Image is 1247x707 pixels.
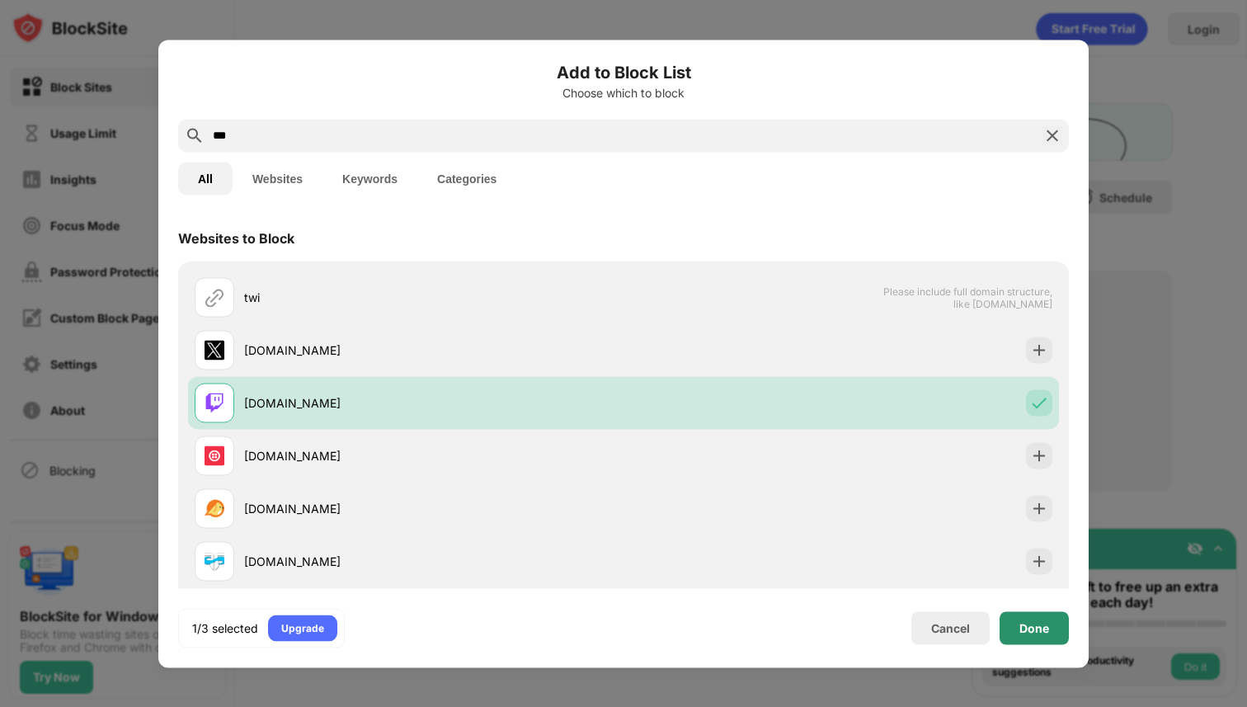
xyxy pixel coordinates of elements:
[244,500,623,517] div: [DOMAIN_NAME]
[1019,621,1049,634] div: Done
[244,289,623,306] div: twi
[233,162,322,195] button: Websites
[281,620,324,636] div: Upgrade
[322,162,417,195] button: Keywords
[178,86,1069,99] div: Choose which to block
[205,551,224,571] img: favicons
[244,394,623,412] div: [DOMAIN_NAME]
[205,393,224,412] img: favicons
[244,553,623,570] div: [DOMAIN_NAME]
[931,621,970,635] div: Cancel
[205,340,224,360] img: favicons
[882,285,1052,309] span: Please include full domain structure, like [DOMAIN_NAME]
[1042,125,1062,145] img: search-close
[178,229,294,246] div: Websites to Block
[192,620,258,636] div: 1/3 selected
[205,445,224,465] img: favicons
[178,162,233,195] button: All
[185,125,205,145] img: search.svg
[244,447,623,464] div: [DOMAIN_NAME]
[205,287,224,307] img: url.svg
[178,59,1069,84] h6: Add to Block List
[205,498,224,518] img: favicons
[417,162,516,195] button: Categories
[244,342,623,359] div: [DOMAIN_NAME]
